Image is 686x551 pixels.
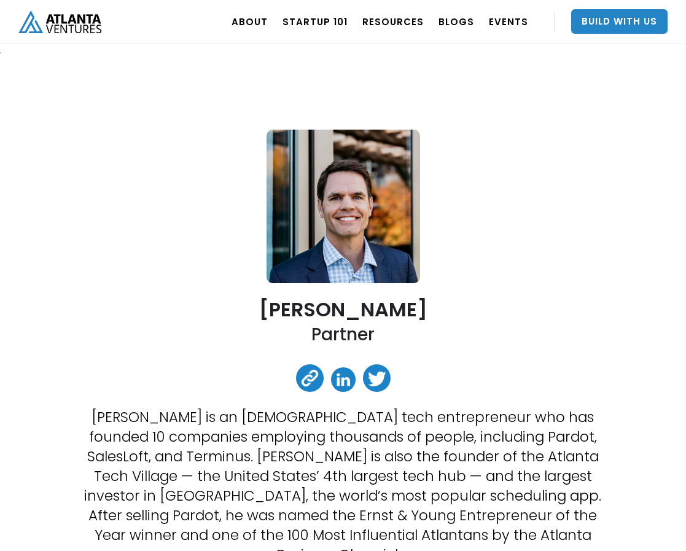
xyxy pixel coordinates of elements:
a: EVENTS [489,4,528,39]
h2: Partner [311,323,375,346]
h2: [PERSON_NAME] [259,299,427,320]
a: BLOGS [438,4,474,39]
a: Build With Us [571,9,668,34]
a: RESOURCES [362,4,424,39]
a: Startup 101 [283,4,348,39]
a: ABOUT [232,4,268,39]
